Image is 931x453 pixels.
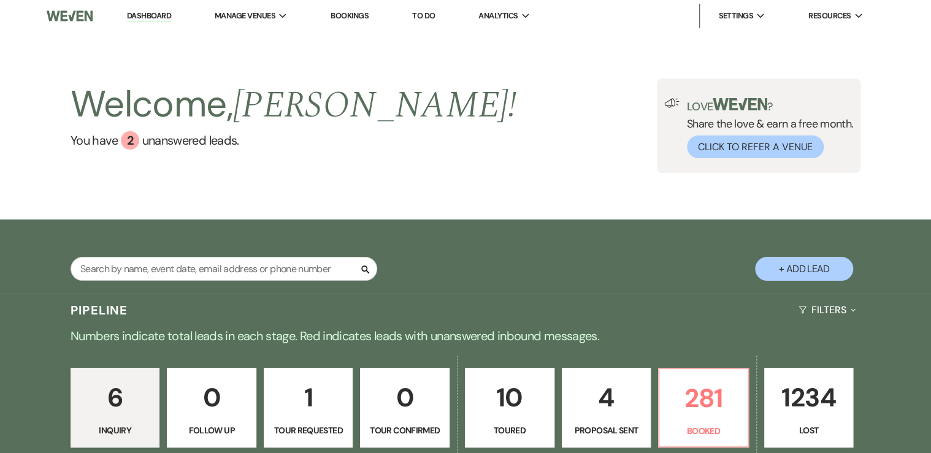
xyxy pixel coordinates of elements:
div: Share the love & earn a free month. [680,98,854,158]
input: Search by name, event date, email address or phone number [71,257,377,281]
span: [PERSON_NAME] ! [233,77,516,134]
p: Love ? [687,98,854,112]
span: Resources [808,10,851,22]
img: Weven Logo [47,3,93,29]
p: Booked [667,424,740,438]
a: You have 2 unanswered leads. [71,131,516,150]
p: 281 [667,378,740,419]
h2: Welcome, [71,78,516,131]
p: 10 [473,377,546,418]
button: Filters [794,294,860,326]
a: Bookings [331,10,369,21]
button: + Add Lead [755,257,853,281]
button: Click to Refer a Venue [687,135,824,158]
a: 1234Lost [764,368,854,447]
a: 10Toured [465,368,554,447]
div: 2 [121,131,139,150]
p: 1234 [772,377,846,418]
a: 4Proposal Sent [562,368,651,447]
p: Lost [772,424,846,437]
p: Toured [473,424,546,437]
a: 1Tour Requested [264,368,353,447]
a: 281Booked [658,368,749,447]
span: Manage Venues [215,10,275,22]
a: To Do [412,10,435,21]
a: Dashboard [127,10,171,22]
span: Settings [718,10,753,22]
img: weven-logo-green.svg [713,98,767,110]
a: 0Tour Confirmed [360,368,450,447]
p: Tour Requested [272,424,345,437]
a: 6Inquiry [71,368,160,447]
a: 0Follow Up [167,368,256,447]
span: Analytics [478,10,518,22]
p: Proposal Sent [570,424,643,437]
p: 0 [175,377,248,418]
p: 1 [272,377,345,418]
p: 4 [570,377,643,418]
p: Tour Confirmed [368,424,442,437]
p: 0 [368,377,442,418]
p: Follow Up [175,424,248,437]
img: loud-speaker-illustration.svg [664,98,680,108]
p: 6 [79,377,152,418]
p: Numbers indicate total leads in each stage. Red indicates leads with unanswered inbound messages. [24,326,907,346]
h3: Pipeline [71,302,128,319]
p: Inquiry [79,424,152,437]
